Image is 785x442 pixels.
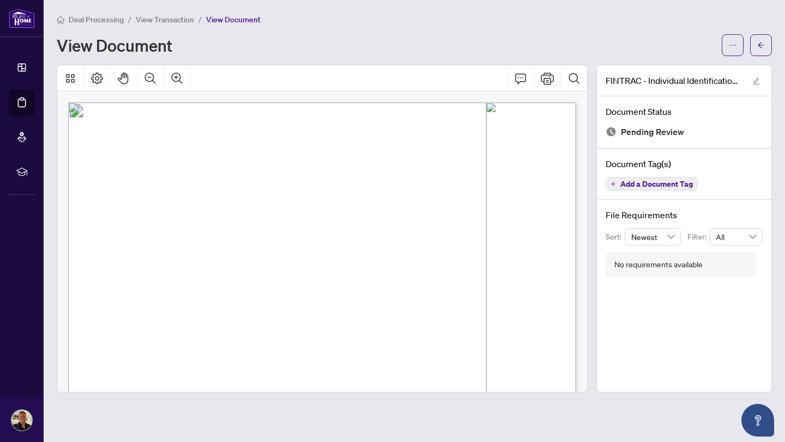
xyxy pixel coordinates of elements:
[606,126,617,137] img: Document Status
[11,410,32,431] img: Profile Icon
[9,8,35,28] img: logo
[606,231,625,243] p: Sort:
[611,181,616,187] span: plus
[606,208,763,222] h4: File Requirements
[687,231,709,243] p: Filter:
[606,74,742,87] span: FINTRAC - Individual Identification Information Record 13.pdf
[752,77,760,85] span: edit
[741,404,774,437] button: Open asap
[69,15,124,24] span: Deal Processing
[128,13,131,26] li: /
[606,157,763,170] h4: Document Tag(s)
[614,259,703,271] div: No requirements available
[631,229,675,245] span: Newest
[206,15,261,24] span: View Document
[620,180,693,188] span: Add a Document Tag
[729,41,736,49] span: ellipsis
[136,15,194,24] span: View Transaction
[716,229,756,245] span: All
[621,125,684,139] span: Pending Review
[606,177,698,191] button: Add a Document Tag
[757,41,765,49] span: arrow-left
[57,16,64,23] span: home
[606,105,763,118] h4: Document Status
[198,13,202,26] li: /
[57,36,172,54] h1: View Document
